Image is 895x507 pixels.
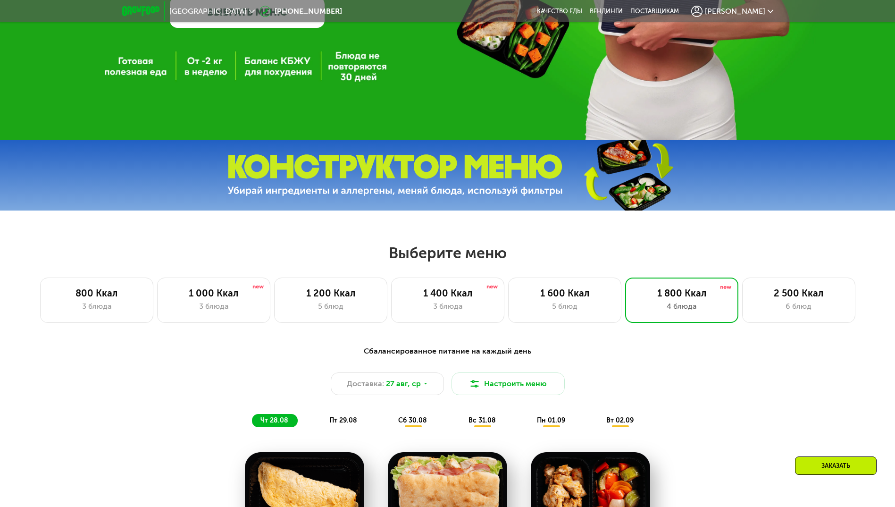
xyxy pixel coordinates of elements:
[537,8,582,15] a: Качество еды
[752,301,845,312] div: 6 блюд
[168,346,727,357] div: Сбалансированное питание на каждый день
[329,416,357,424] span: пт 29.08
[284,287,377,299] div: 1 200 Ккал
[169,8,247,15] span: [GEOGRAPHIC_DATA]
[537,416,565,424] span: пн 01.09
[705,8,765,15] span: [PERSON_NAME]
[630,8,679,15] div: поставщикам
[606,416,634,424] span: вт 02.09
[590,8,623,15] a: Вендинги
[795,456,877,475] div: Заказать
[386,378,421,389] span: 27 авг, ср
[452,372,565,395] button: Настроить меню
[752,287,845,299] div: 2 500 Ккал
[260,416,288,424] span: чт 28.08
[518,301,611,312] div: 5 блюд
[518,287,611,299] div: 1 600 Ккал
[635,301,728,312] div: 4 блюда
[398,416,427,424] span: сб 30.08
[50,287,143,299] div: 800 Ккал
[50,301,143,312] div: 3 блюда
[284,301,377,312] div: 5 блюд
[347,378,384,389] span: Доставка:
[167,301,260,312] div: 3 блюда
[401,301,494,312] div: 3 блюда
[259,6,342,17] a: [PHONE_NUMBER]
[30,244,865,262] h2: Выберите меню
[401,287,494,299] div: 1 400 Ккал
[635,287,728,299] div: 1 800 Ккал
[468,416,496,424] span: вс 31.08
[167,287,260,299] div: 1 000 Ккал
